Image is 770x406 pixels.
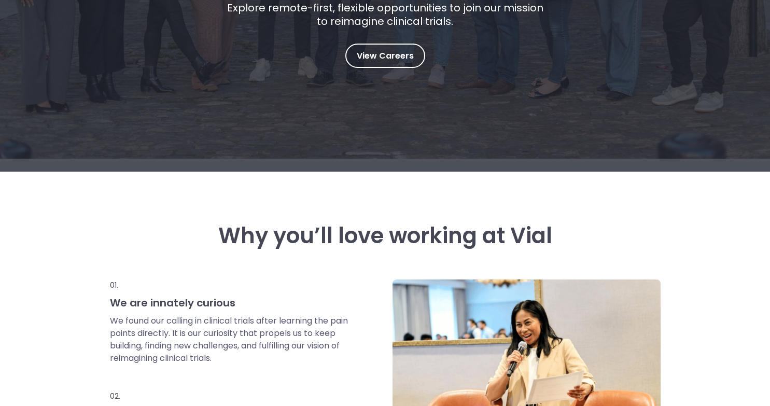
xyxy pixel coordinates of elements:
[345,44,425,68] a: View Careers
[110,279,349,291] p: 01.
[223,1,547,28] p: Explore remote-first, flexible opportunities to join our mission to reimagine clinical trials.
[110,315,349,365] p: We found our calling in clinical trials after learning the pain points directly. It is our curios...
[357,49,414,63] span: View Careers
[110,223,661,248] h3: Why you’ll love working at Vial
[110,390,349,402] p: 02.
[110,296,349,310] h3: We are innately curious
